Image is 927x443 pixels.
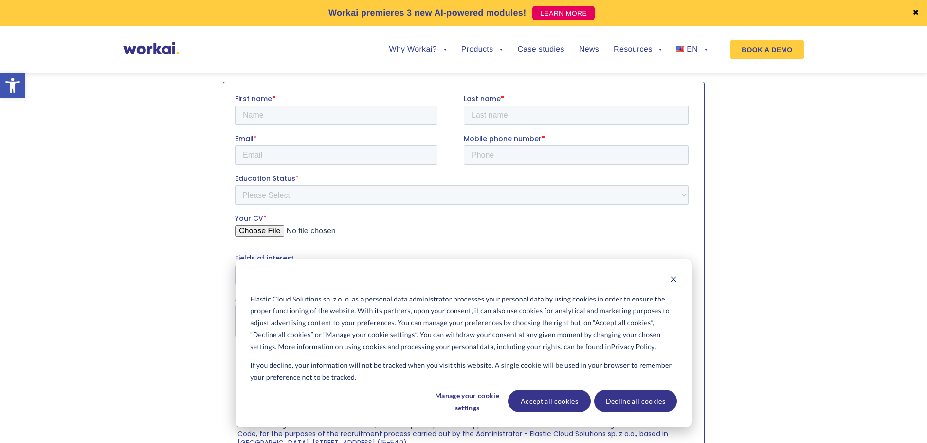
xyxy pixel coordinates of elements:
[461,46,503,53] a: Products
[611,341,655,353] a: Privacy Policy
[430,390,505,412] button: Manage your cookie settings
[730,40,804,59] a: BOOK A DEMO
[236,259,692,427] div: Cookie banner
[687,45,698,53] span: EN
[579,46,599,53] a: News
[328,6,527,19] p: Workai premieres 3 new AI-powered modules!
[508,390,591,412] button: Accept all cookies
[517,46,564,53] a: Case studies
[389,46,446,53] a: Why Workai?
[250,293,676,353] p: Elastic Cloud Solutions sp. z o. o. as a personal data administrator processes your personal data...
[594,390,677,412] button: Decline all cookies
[912,9,919,17] a: ✖
[614,46,662,53] a: Resources
[670,274,677,286] button: Dismiss cookie banner
[250,359,676,383] p: If you decline, your information will not be tracked when you visit this website. A single cookie...
[532,6,595,20] a: LEARN MORE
